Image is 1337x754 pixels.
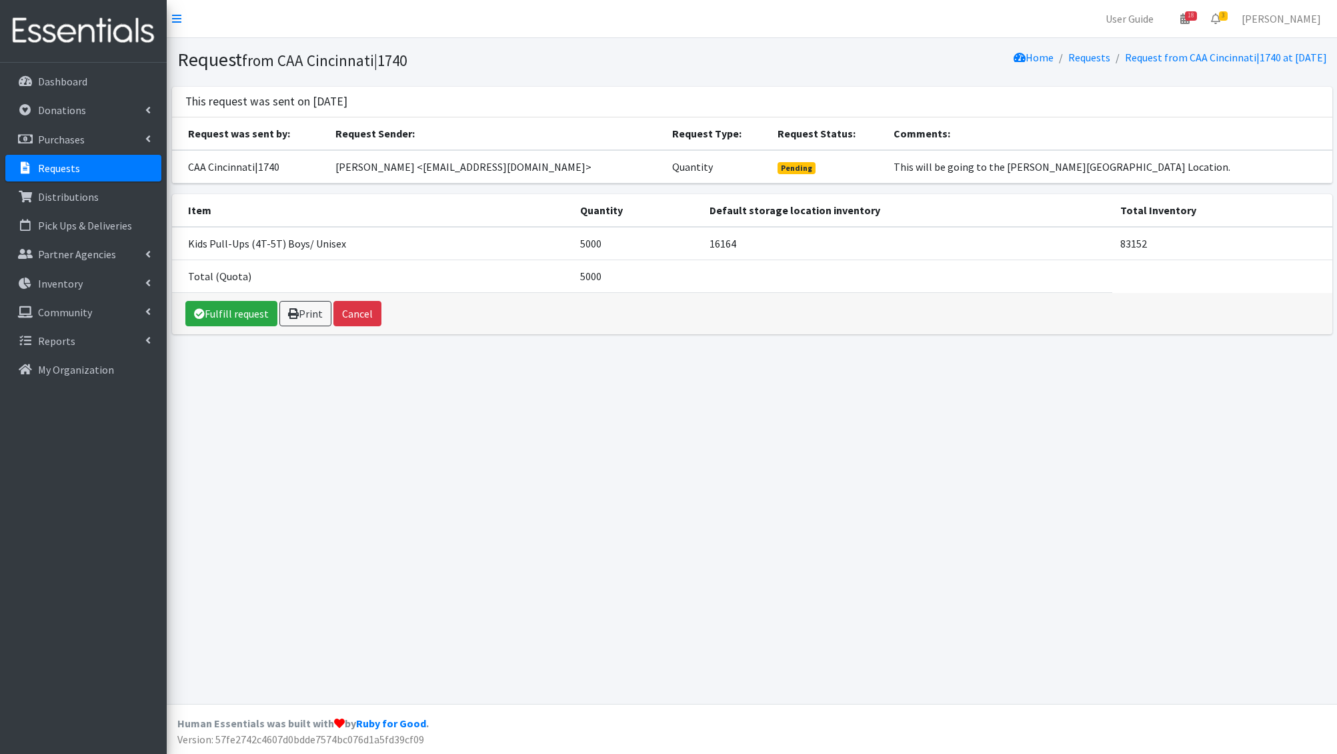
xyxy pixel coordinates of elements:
a: Dashboard [5,68,161,95]
a: Ruby for Good [356,717,426,730]
p: Inventory [38,277,83,290]
a: Community [5,299,161,326]
a: Fulfill request [185,301,277,326]
p: Donations [38,103,86,117]
p: Distributions [38,190,99,204]
a: 3 [1200,5,1231,32]
td: Kids Pull-Ups (4T-5T) Boys/ Unisex [172,227,573,260]
td: Quantity [664,150,770,183]
td: [PERSON_NAME] <[EMAIL_ADDRESS][DOMAIN_NAME]> [327,150,664,183]
span: 18 [1185,11,1197,21]
strong: Human Essentials was built with by . [177,717,429,730]
h1: Request [177,48,748,71]
span: 3 [1219,11,1228,21]
a: My Organization [5,356,161,383]
h3: This request was sent on [DATE] [185,95,347,109]
a: Purchases [5,126,161,153]
button: Cancel [333,301,381,326]
td: 16164 [702,227,1112,260]
p: Requests [38,161,80,175]
img: HumanEssentials [5,9,161,53]
td: This will be going to the [PERSON_NAME][GEOGRAPHIC_DATA] Location. [886,150,1332,183]
a: Donations [5,97,161,123]
small: from CAA Cincinnati|1740 [242,51,407,70]
a: 18 [1170,5,1200,32]
p: Pick Ups & Deliveries [38,219,132,232]
p: Community [38,306,92,319]
a: Request from CAA Cincinnati|1740 at [DATE] [1125,51,1327,64]
td: Total (Quota) [172,260,573,292]
th: Default storage location inventory [702,194,1112,227]
th: Comments: [886,117,1332,150]
a: Home [1014,51,1054,64]
a: User Guide [1095,5,1164,32]
th: Request Sender: [327,117,664,150]
th: Item [172,194,573,227]
th: Request Type: [664,117,770,150]
a: Requests [5,155,161,181]
a: Reports [5,328,161,354]
a: Inventory [5,270,161,297]
th: Quantity [572,194,702,227]
p: Partner Agencies [38,248,116,261]
td: 5000 [572,260,702,292]
p: Reports [38,334,75,348]
span: Version: 57fe2742c4607d0bdde7574bc076d1a5fd39cf09 [177,733,424,746]
a: [PERSON_NAME] [1231,5,1332,32]
th: Request Status: [770,117,886,150]
a: Pick Ups & Deliveries [5,212,161,239]
p: Purchases [38,133,85,146]
p: Dashboard [38,75,87,88]
a: Distributions [5,183,161,210]
th: Total Inventory [1112,194,1332,227]
td: CAA Cincinnati|1740 [172,150,328,183]
a: Print [279,301,331,326]
span: Pending [778,162,816,174]
th: Request was sent by: [172,117,328,150]
td: 83152 [1112,227,1332,260]
td: 5000 [572,227,702,260]
a: Requests [1068,51,1110,64]
a: Partner Agencies [5,241,161,268]
p: My Organization [38,363,114,376]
